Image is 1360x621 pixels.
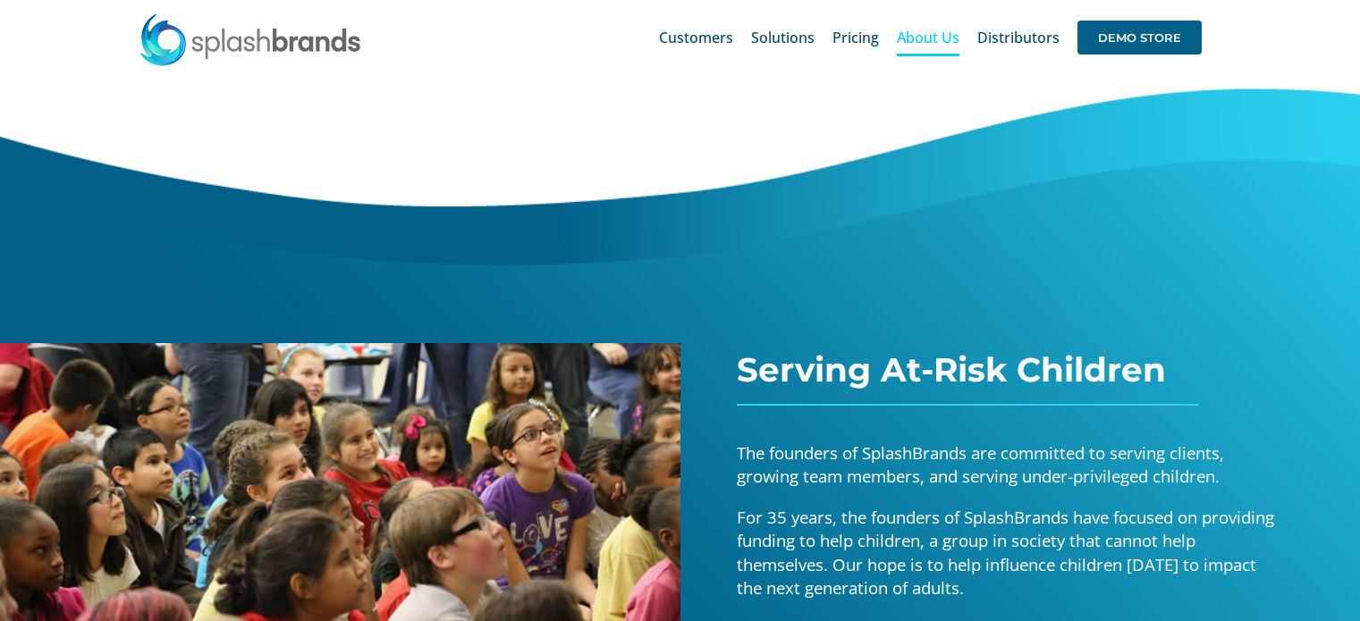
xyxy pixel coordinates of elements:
[977,9,1060,66] a: Distributors
[1077,21,1202,55] span: DEMO STORE
[897,30,959,45] span: About Us
[751,30,815,45] span: Solutions
[977,30,1060,45] span: Distributors
[737,349,1166,390] span: Serving At-Risk Children
[1077,9,1202,66] a: DEMO STORE
[659,9,733,66] a: Customers
[139,13,362,66] img: SplashBrands.com Logo
[737,506,1274,598] span: For 35 years, the founders of SplashBrands have focused on providing funding to help children, a ...
[659,30,733,45] span: Customers
[832,9,879,66] a: Pricing
[737,441,1224,487] span: The founders of SplashBrands are committed to serving clients, growing team members, and serving ...
[832,30,879,45] span: Pricing
[659,9,1202,66] nav: Main Menu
